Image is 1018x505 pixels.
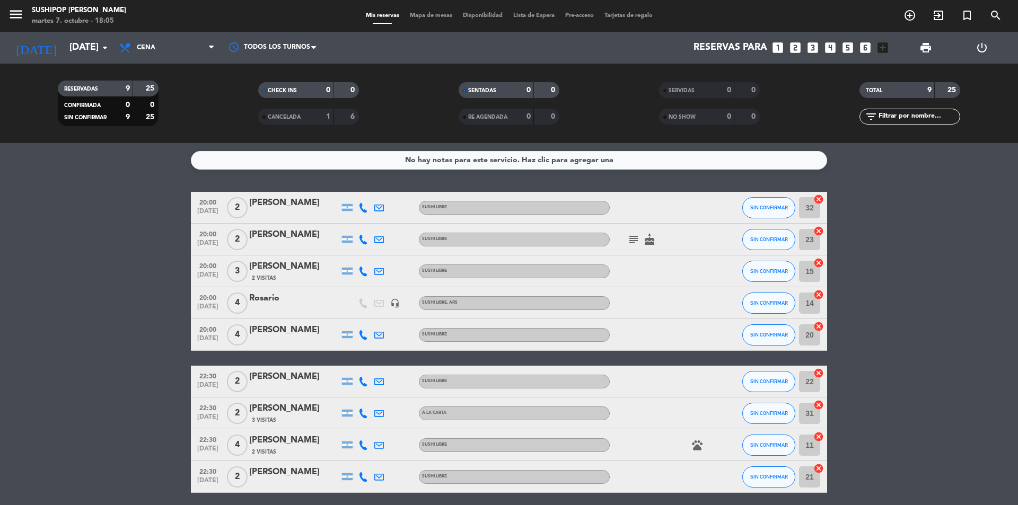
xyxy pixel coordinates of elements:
span: SIN CONFIRMAR [750,268,788,274]
span: 2 [227,403,248,424]
span: SENTADAS [468,88,496,93]
strong: 9 [126,113,130,121]
span: SIN CONFIRMAR [750,205,788,210]
span: 20:00 [195,196,221,208]
span: 2 [227,371,248,392]
span: 4 [227,293,248,314]
strong: 0 [727,113,731,120]
strong: 0 [326,86,330,94]
span: CONFIRMADA [64,103,101,108]
strong: 25 [146,85,156,92]
span: Tarjetas de regalo [599,13,658,19]
span: print [919,41,932,54]
span: Reservas para [694,42,767,53]
span: [DATE] [195,445,221,457]
i: add_circle_outline [903,9,916,22]
span: [DATE] [195,413,221,426]
button: menu [8,6,24,26]
input: Filtrar por nombre... [877,111,960,122]
span: CHECK INS [268,88,297,93]
button: SIN CONFIRMAR [742,197,795,218]
span: Disponibilidad [458,13,508,19]
span: Lista de Espera [508,13,560,19]
span: 2 [227,229,248,250]
i: cancel [813,226,824,236]
i: cake [643,233,656,246]
i: looks_4 [823,41,837,55]
i: pets [691,439,704,451]
span: SUSHI LIBRE [422,269,447,273]
strong: 9 [927,86,932,94]
div: No hay notas para este servicio. Haz clic para agregar una [405,154,613,166]
i: looks_3 [806,41,820,55]
span: Mis reservas [361,13,405,19]
strong: 0 [751,86,758,94]
span: 3 [227,261,248,282]
strong: 1 [326,113,330,120]
span: [DATE] [195,271,221,283]
span: 20:00 [195,259,221,271]
span: RESERVADAS [64,86,98,92]
i: arrow_drop_down [99,41,111,54]
strong: 0 [727,86,731,94]
strong: 0 [126,101,130,109]
span: 20:00 [195,323,221,335]
div: martes 7. octubre - 18:05 [32,16,126,26]
i: menu [8,6,24,22]
div: [PERSON_NAME] [249,323,339,337]
span: TOTAL [866,88,882,93]
span: [DATE] [195,477,221,489]
strong: 0 [526,113,531,120]
span: 22:30 [195,369,221,382]
div: Rosario [249,291,339,305]
i: looks_6 [858,41,872,55]
span: 2 Visitas [252,448,276,456]
strong: 0 [350,86,357,94]
span: 3 Visitas [252,416,276,424]
i: cancel [813,431,824,442]
span: A LA CARTA [422,411,446,415]
strong: 25 [947,86,958,94]
i: turned_in_not [961,9,973,22]
i: subject [627,233,640,246]
span: Pre-acceso [560,13,599,19]
i: power_settings_new [976,41,988,54]
i: cancel [813,400,824,410]
div: LOG OUT [954,32,1010,64]
span: SUSHI LIBRE [422,379,447,383]
div: [PERSON_NAME] [249,260,339,273]
span: SUSHI LIBRE [422,300,458,305]
span: [DATE] [195,382,221,394]
span: 20:00 [195,227,221,240]
span: [DATE] [195,208,221,220]
span: SIN CONFIRMAR [750,442,788,448]
span: SIN CONFIRMAR [750,332,788,338]
span: SIN CONFIRMAR [750,474,788,480]
span: SIN CONFIRMAR [750,236,788,242]
button: SIN CONFIRMAR [742,371,795,392]
i: looks_one [771,41,785,55]
span: SUSHI LIBRE [422,237,447,241]
i: cancel [813,194,824,205]
span: SERVIDAS [669,88,695,93]
strong: 0 [150,101,156,109]
span: 22:30 [195,465,221,477]
strong: 0 [751,113,758,120]
i: cancel [813,368,824,378]
span: CANCELADA [268,114,301,120]
div: Sushipop [PERSON_NAME] [32,5,126,16]
div: [PERSON_NAME] [249,433,339,447]
span: SUSHI LIBRE [422,205,447,209]
strong: 0 [551,113,557,120]
div: [PERSON_NAME] [249,196,339,210]
span: SUSHI LIBRE [422,442,447,447]
strong: 0 [551,86,557,94]
span: 20:00 [195,291,221,303]
span: 22:30 [195,401,221,413]
div: [PERSON_NAME] [249,370,339,384]
button: SIN CONFIRMAR [742,435,795,456]
span: [DATE] [195,303,221,315]
div: [PERSON_NAME] [249,402,339,415]
strong: 6 [350,113,357,120]
span: 2 [227,466,248,488]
